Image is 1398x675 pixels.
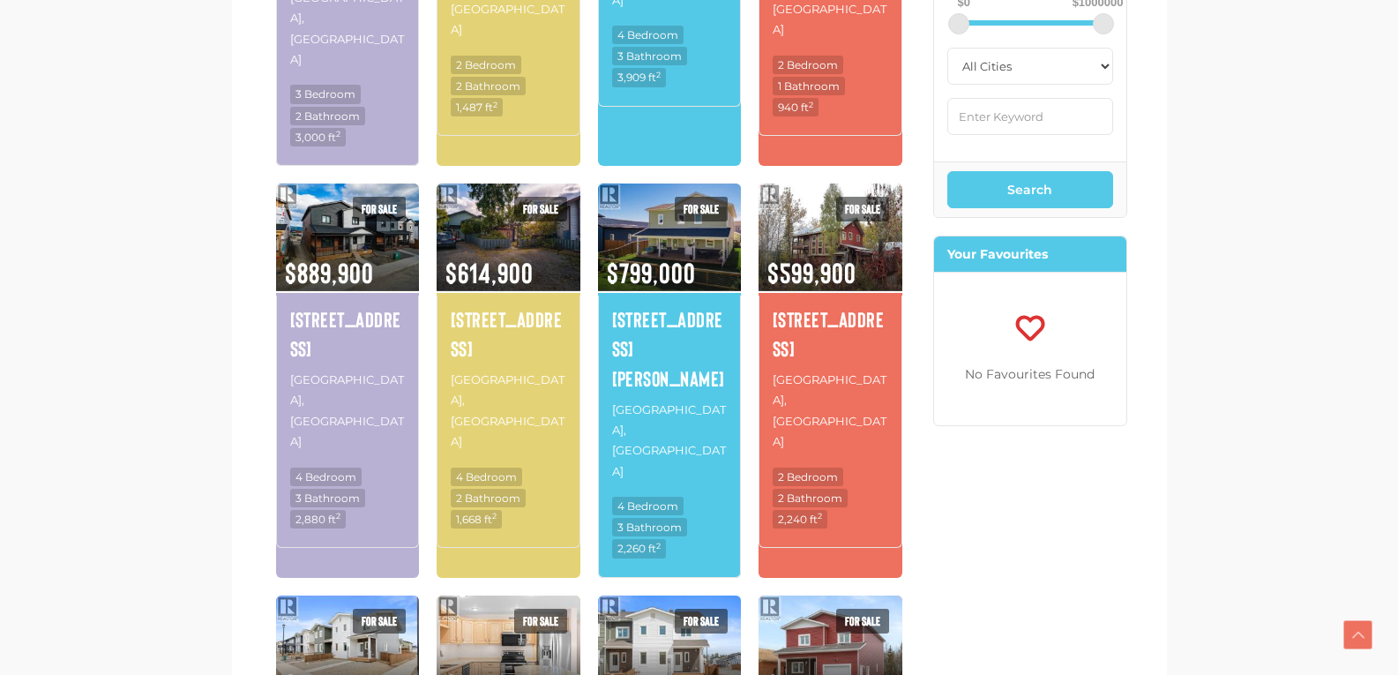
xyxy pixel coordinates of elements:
sup: 2 [492,511,497,521]
span: 2,880 ft [290,510,346,529]
span: 2 Bathroom [773,489,848,507]
span: $599,900 [759,233,902,291]
sup: 2 [493,100,497,109]
strong: Your Favourites [947,246,1048,262]
a: [STREET_ADDRESS] [290,304,406,364]
sup: 2 [336,511,340,521]
span: 2 Bedroom [451,56,521,74]
sup: 2 [656,541,661,551]
input: Enter Keyword [947,98,1113,135]
span: 3,909 ft [612,68,666,86]
span: 2 Bathroom [451,77,526,95]
button: Search [947,171,1113,208]
span: 4 Bedroom [290,468,362,486]
span: 3,000 ft [290,128,346,146]
span: 1,668 ft [451,510,502,529]
span: 3 Bathroom [612,518,687,536]
span: 940 ft [773,98,819,116]
p: [GEOGRAPHIC_DATA], [GEOGRAPHIC_DATA] [451,368,566,454]
span: $614,900 [437,233,580,291]
span: 2 Bedroom [773,468,843,486]
span: For sale [675,609,728,634]
span: 2,240 ft [773,510,827,529]
span: 4 Bedroom [451,468,522,486]
sup: 2 [336,129,340,139]
span: 2 Bathroom [451,489,526,507]
span: 4 Bedroom [612,497,684,515]
span: For sale [836,609,889,634]
sup: 2 [809,100,813,109]
span: 2 Bedroom [773,56,843,74]
span: $799,000 [598,233,742,291]
span: For sale [836,197,889,221]
span: For sale [353,197,406,221]
a: [STREET_ADDRESS][PERSON_NAME] [612,304,728,394]
span: 2 Bathroom [290,107,365,125]
span: For sale [675,197,728,221]
span: $889,900 [276,233,420,291]
sup: 2 [656,70,661,79]
p: No Favourites Found [934,364,1126,386]
span: 1,487 ft [451,98,503,116]
a: [STREET_ADDRESS] [773,304,888,364]
p: [GEOGRAPHIC_DATA], [GEOGRAPHIC_DATA] [773,368,888,454]
span: 3 Bathroom [290,489,365,507]
span: For sale [353,609,406,634]
span: 3 Bedroom [290,85,361,103]
span: For sale [514,609,567,634]
span: For sale [514,197,567,221]
span: 2,260 ft [612,539,666,558]
a: [STREET_ADDRESS] [451,304,566,364]
p: [GEOGRAPHIC_DATA], [GEOGRAPHIC_DATA] [290,368,406,454]
p: [GEOGRAPHIC_DATA], [GEOGRAPHIC_DATA] [612,398,728,484]
span: 3 Bathroom [612,47,687,65]
span: 4 Bedroom [612,26,684,44]
span: 1 Bathroom [773,77,845,95]
sup: 2 [818,511,822,521]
